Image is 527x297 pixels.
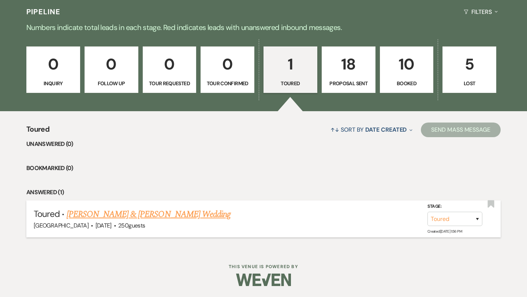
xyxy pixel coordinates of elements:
[236,267,291,293] img: Weven Logo
[427,203,482,211] label: Stage:
[205,79,250,87] p: Tour Confirmed
[201,46,254,93] a: 0Tour Confirmed
[328,120,415,139] button: Sort By Date Created
[205,52,250,76] p: 0
[365,126,407,134] span: Date Created
[31,52,75,76] p: 0
[96,222,112,229] span: [DATE]
[26,188,501,197] li: Answered (1)
[427,229,462,234] span: Created: [DATE] 1:56 PM
[447,52,492,76] p: 5
[461,2,501,22] button: Filters
[326,52,371,76] p: 18
[34,208,60,219] span: Toured
[380,46,434,93] a: 10Booked
[34,222,89,229] span: [GEOGRAPHIC_DATA]
[147,79,192,87] p: Tour Requested
[330,126,339,134] span: ↑↓
[26,46,80,93] a: 0Inquiry
[442,46,496,93] a: 5Lost
[85,46,138,93] a: 0Follow Up
[268,79,313,87] p: Toured
[26,7,61,17] h3: Pipeline
[263,46,317,93] a: 1Toured
[26,163,501,173] li: Bookmarked (0)
[147,52,192,76] p: 0
[268,52,313,76] p: 1
[326,79,371,87] p: Proposal Sent
[89,79,134,87] p: Follow Up
[89,52,134,76] p: 0
[118,222,145,229] span: 250 guests
[31,79,75,87] p: Inquiry
[322,46,375,93] a: 18Proposal Sent
[143,46,197,93] a: 0Tour Requested
[385,52,429,76] p: 10
[385,79,429,87] p: Booked
[67,208,231,221] a: [PERSON_NAME] & [PERSON_NAME] Wedding
[26,139,501,149] li: Unanswered (0)
[26,124,49,139] span: Toured
[447,79,492,87] p: Lost
[421,123,501,137] button: Send Mass Message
